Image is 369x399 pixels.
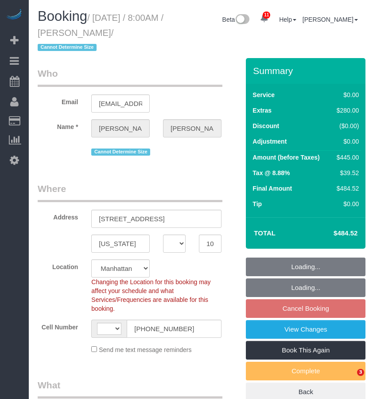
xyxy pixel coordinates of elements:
a: [PERSON_NAME] [303,16,358,23]
label: Final Amount [252,184,292,193]
div: $0.00 [333,90,359,99]
label: Name * [31,119,85,131]
span: Changing the Location for this booking may affect your schedule and what Services/Frequencies are... [91,278,210,312]
iframe: Intercom live chat [339,369,360,390]
h3: Summary [253,66,361,76]
label: Tip [252,199,262,208]
span: 11 [263,12,270,19]
label: Cell Number [31,320,85,332]
label: Service [252,90,275,99]
label: Tax @ 8.88% [252,168,290,177]
div: $445.00 [333,153,359,162]
label: Location [31,259,85,271]
h4: $484.52 [307,230,357,237]
div: ($0.00) [333,121,359,130]
span: Booking [38,8,87,24]
input: Email [91,94,150,113]
label: Email [31,94,85,106]
span: 3 [357,369,364,376]
img: New interface [235,14,249,26]
div: $39.52 [333,168,359,177]
strong: Total [254,229,276,237]
span: Cannot Determine Size [38,44,97,51]
span: Send me text message reminders [99,346,191,353]
label: Discount [252,121,279,130]
label: Address [31,210,85,222]
label: Amount (before Taxes) [252,153,319,162]
label: Adjustment [252,137,287,146]
div: $0.00 [333,199,359,208]
div: $484.52 [333,184,359,193]
input: Last Name [163,119,221,137]
small: / [DATE] / 8:00AM / [PERSON_NAME] [38,13,163,53]
div: $0.00 [333,137,359,146]
span: Cannot Determine Size [91,149,150,156]
input: Cell Number [127,320,221,338]
legend: Who [38,67,222,87]
legend: What [38,379,222,399]
input: Zip Code [199,235,221,253]
legend: Where [38,182,222,202]
input: First Name [91,119,150,137]
input: City [91,235,150,253]
img: Automaid Logo [5,9,23,21]
a: Beta [222,16,250,23]
div: $280.00 [333,106,359,115]
a: Help [279,16,296,23]
a: Book This Again [246,341,365,360]
a: 11 [256,9,273,28]
label: Extras [252,106,272,115]
a: View Changes [246,320,365,339]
